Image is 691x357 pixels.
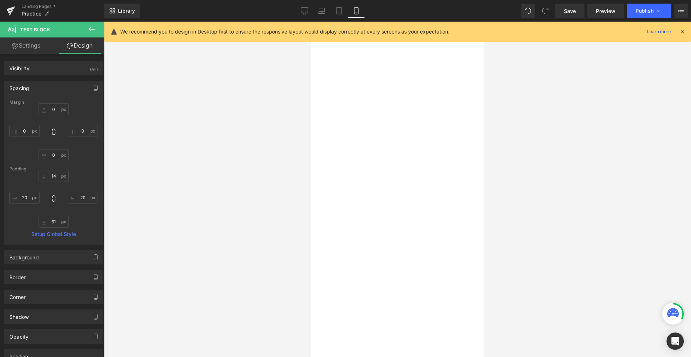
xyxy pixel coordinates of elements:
span: Preview [596,7,615,15]
div: Visibility [9,61,30,71]
div: Spacing [9,81,29,91]
a: Preview [587,4,624,18]
a: Landing Pages [22,4,104,9]
input: 0 [9,192,40,204]
div: Background [9,250,39,260]
button: Redo [538,4,552,18]
a: Desktop [296,4,313,18]
div: Corner [9,290,26,300]
a: Mobile [348,4,365,18]
p: We recommend you to design in Desktop first to ensure the responsive layout would display correct... [120,28,450,36]
input: 0 [39,216,69,228]
span: Publish [636,8,654,14]
button: More [674,4,688,18]
button: Publish [627,4,671,18]
a: Design [54,37,106,54]
input: 0 [68,125,98,137]
a: Setup Global Style [9,231,98,237]
a: Learn more [644,27,674,36]
input: 0 [39,103,69,115]
span: Text Block [20,27,50,32]
input: 0 [39,149,69,161]
div: Open Intercom Messenger [667,333,684,350]
a: New Library [104,4,140,18]
div: Border [9,270,26,280]
input: 0 [68,192,98,204]
div: (All) [90,61,98,73]
span: Practice [22,11,41,17]
a: Laptop [313,4,330,18]
span: Save [564,7,576,15]
div: Padding [9,166,98,171]
span: Library [118,8,135,14]
input: 0 [9,125,40,137]
a: Tablet [330,4,348,18]
div: Opacity [9,330,28,340]
div: Margin [9,100,98,105]
button: Undo [521,4,535,18]
input: 0 [39,170,69,182]
div: Shadow [9,310,29,320]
